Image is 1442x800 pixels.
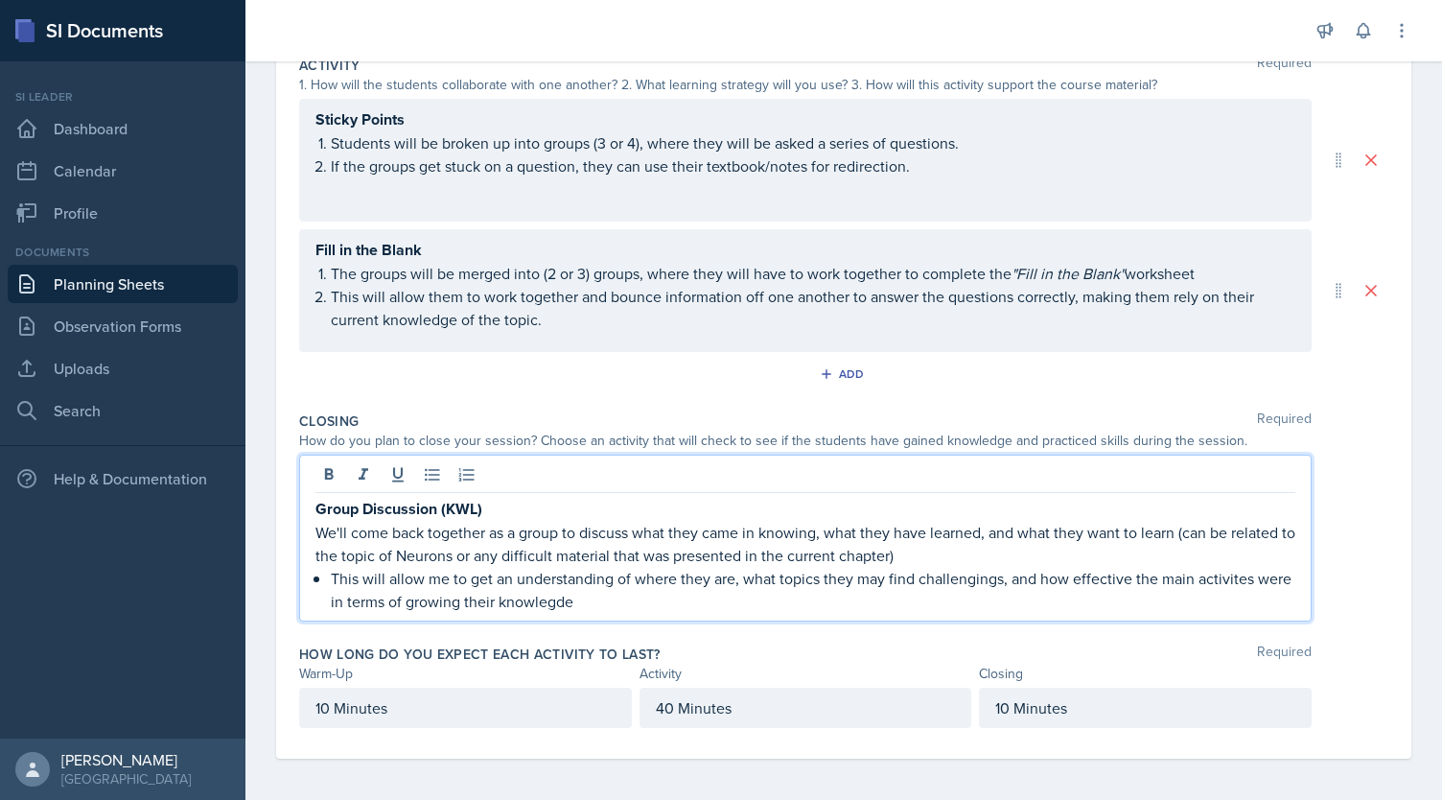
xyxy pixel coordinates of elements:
strong: Group Discussion (KWL) [315,498,482,520]
label: How long do you expect each activity to last? [299,645,661,664]
div: [GEOGRAPHIC_DATA] [61,769,191,788]
p: This will allow them to work together and bounce information off one another to answer the questi... [331,285,1295,331]
a: Planning Sheets [8,265,238,303]
p: Students will be broken up into groups (3 or 4), where they will be asked a series of questions. [331,131,1295,154]
span: Required [1257,645,1312,664]
span: Required [1257,412,1312,431]
p: 10 Minutes [995,696,1295,719]
label: Activity [299,56,360,75]
p: If the groups get stuck on a question, they can use their textbook/notes for redirection. [331,154,1295,177]
div: Si leader [8,88,238,106]
a: Profile [8,194,238,232]
div: 1. How will the students collaborate with one another? 2. What learning strategy will you use? 3.... [299,75,1312,95]
div: Add [824,366,865,382]
a: Uploads [8,349,238,388]
a: Search [8,391,238,430]
div: How do you plan to close your session? Choose an activity that will check to see if the students ... [299,431,1312,451]
p: This will allow me to get an understanding of where they are, what topics they may find challengi... [331,567,1295,613]
p: We'll come back together as a group to discuss what they came in knowing, what they have learned,... [315,521,1295,567]
p: 10 Minutes [315,696,616,719]
button: Add [813,360,875,388]
span: Required [1257,56,1312,75]
em: "Fill in the Blank" [1012,263,1125,284]
label: Closing [299,412,359,431]
a: Calendar [8,152,238,190]
p: The groups will be merged into (2 or 3) groups, where they will have to work together to complete... [331,262,1295,285]
strong: Fill in the Blank [315,239,422,261]
div: Activity [640,664,972,684]
a: Dashboard [8,109,238,148]
div: Warm-Up [299,664,632,684]
div: Closing [979,664,1312,684]
a: Observation Forms [8,307,238,345]
div: Documents [8,244,238,261]
p: 40 Minutes [656,696,956,719]
strong: Sticky Points [315,108,405,130]
div: [PERSON_NAME] [61,750,191,769]
div: Help & Documentation [8,459,238,498]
